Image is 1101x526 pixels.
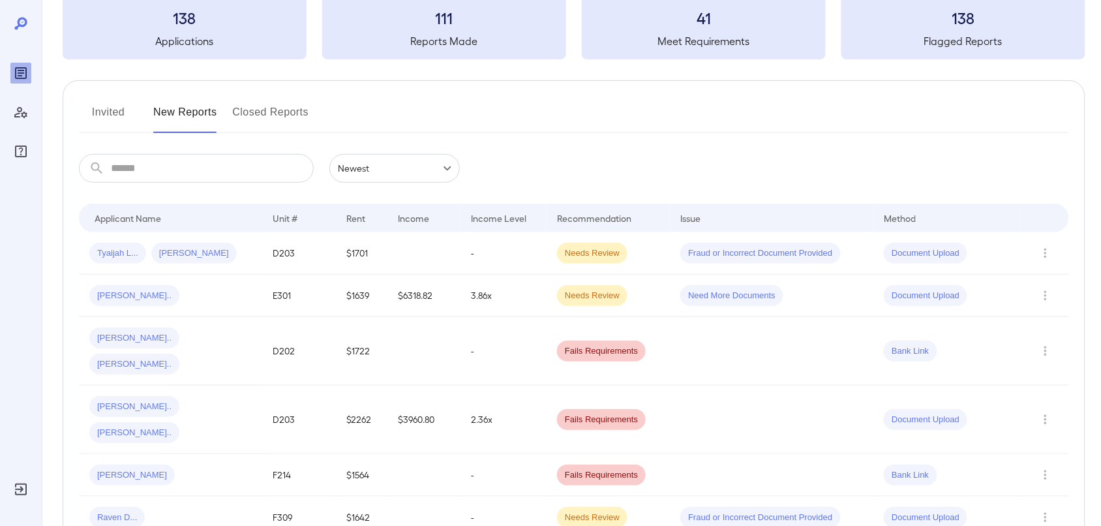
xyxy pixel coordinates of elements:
div: Income [398,210,429,226]
div: Applicant Name [95,210,161,226]
span: Bank Link [884,345,937,358]
h3: 111 [322,7,566,28]
div: Rent [346,210,367,226]
span: Fraud or Incorrect Document Provided [680,247,840,260]
div: Unit # [273,210,298,226]
td: $1701 [336,232,387,275]
td: D203 [263,386,337,454]
div: Reports [10,63,31,84]
h3: 41 [582,7,826,28]
button: New Reports [153,102,217,133]
span: Needs Review [557,290,627,302]
td: $1639 [336,275,387,317]
span: Document Upload [884,512,967,524]
div: FAQ [10,141,31,162]
td: $1722 [336,317,387,386]
button: Closed Reports [233,102,309,133]
span: Needs Review [557,512,627,524]
div: Manage Users [10,102,31,123]
span: Needs Review [557,247,627,260]
span: Document Upload [884,290,967,302]
span: Bank Link [884,469,937,482]
td: E301 [263,275,337,317]
span: Fails Requirements [557,469,646,482]
span: Fails Requirements [557,345,646,358]
span: Raven D... [89,512,145,524]
div: Newest [329,154,460,183]
td: F214 [263,454,337,497]
h5: Meet Requirements [582,33,826,49]
td: $6318.82 [387,275,461,317]
div: Method [884,210,916,226]
h5: Flagged Reports [841,33,1085,49]
span: Fraud or Incorrect Document Provided [680,512,840,524]
span: [PERSON_NAME].. [89,401,179,413]
span: [PERSON_NAME] [151,247,237,260]
span: Fails Requirements [557,414,646,426]
span: [PERSON_NAME].. [89,332,179,345]
h3: 138 [841,7,1085,28]
div: Issue [680,210,701,226]
div: Recommendation [557,210,631,226]
span: Document Upload [884,414,967,426]
td: D203 [263,232,337,275]
td: - [461,232,547,275]
td: $2262 [336,386,387,454]
span: [PERSON_NAME].. [89,290,179,302]
td: 2.36x [461,386,547,454]
button: Row Actions [1035,243,1056,264]
td: - [461,317,547,386]
button: Row Actions [1035,465,1056,486]
div: Income Level [472,210,527,226]
td: 3.86x [461,275,547,317]
td: $1564 [336,454,387,497]
span: [PERSON_NAME].. [89,358,179,371]
button: Row Actions [1035,285,1056,306]
td: $3960.80 [387,386,461,454]
button: Row Actions [1035,409,1056,430]
span: Document Upload [884,247,967,260]
h5: Applications [63,33,307,49]
button: Row Actions [1035,341,1056,362]
span: [PERSON_NAME] [89,469,175,482]
button: Invited [79,102,138,133]
td: D202 [263,317,337,386]
span: [PERSON_NAME].. [89,427,179,439]
div: Log Out [10,479,31,500]
span: Need More Documents [680,290,783,302]
span: Tyaijah L... [89,247,146,260]
h5: Reports Made [322,33,566,49]
td: - [461,454,547,497]
h3: 138 [63,7,307,28]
